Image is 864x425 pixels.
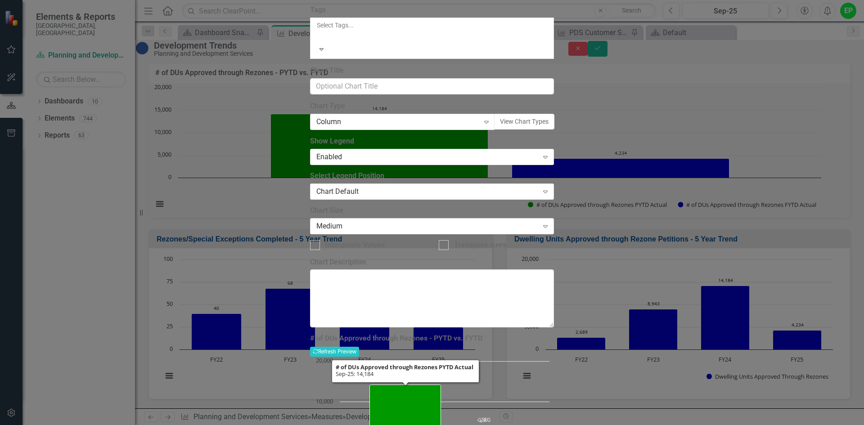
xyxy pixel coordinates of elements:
[310,257,554,268] label: Chart Description
[310,78,554,95] input: Optional Chart Title
[310,66,554,76] label: Chart Title
[310,206,554,216] label: Chart Size
[316,221,538,231] div: Medium
[398,376,413,382] text: 14,184
[316,152,538,162] div: Enabled
[316,356,333,364] text: 20,000
[310,5,554,15] label: Tags
[310,136,554,147] label: Show Legend
[310,101,554,112] label: Chart Type
[316,397,333,405] text: 10,000
[317,21,547,30] div: Select Tags...
[325,240,385,251] div: Interpolate Values
[310,334,554,342] h3: # of DUs Approved through Rezones - PYTD vs. FYTD
[478,416,490,423] text: 4,234
[310,347,359,357] button: Refresh Preview
[310,171,554,181] label: Select Legend Position
[494,114,554,130] button: View Chart Types
[316,117,479,127] div: Column
[316,187,538,197] div: Chart Default
[454,240,506,251] div: Transpose Axes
